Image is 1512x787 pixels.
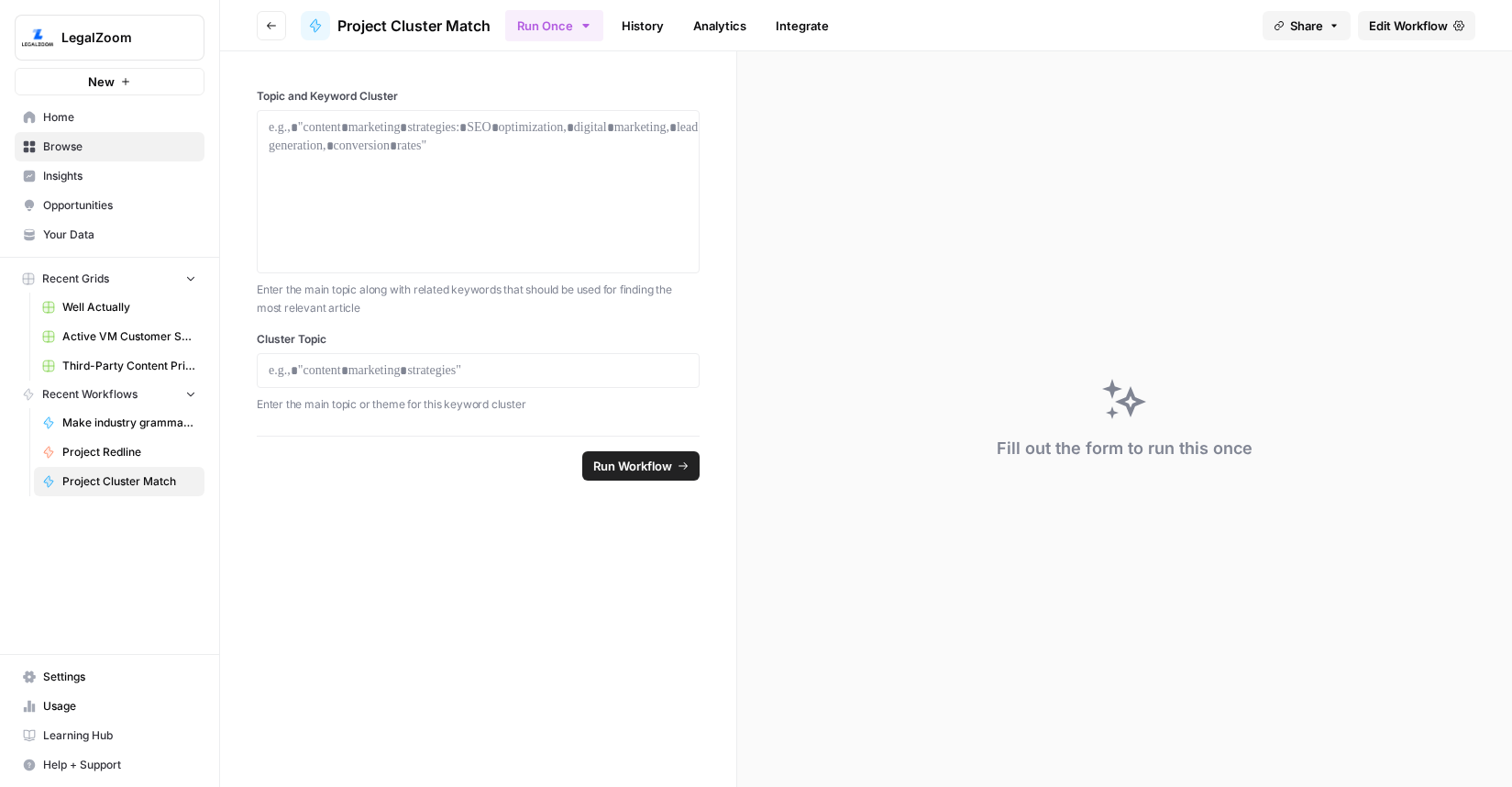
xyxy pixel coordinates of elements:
[15,662,204,692] a: Settings
[62,415,196,431] span: Make industry grammatical
[42,271,109,287] span: Recent Grids
[15,103,204,132] a: Home
[257,331,700,348] label: Cluster Topic
[62,299,196,316] span: Well Actually
[15,381,204,408] button: Recent Workflows
[257,88,700,105] label: Topic and Keyword Cluster
[42,386,138,403] span: Recent Workflows
[15,68,204,95] button: New
[62,473,196,490] span: Project Cluster Match
[43,227,196,243] span: Your Data
[43,139,196,155] span: Browse
[1369,17,1448,35] span: Edit Workflow
[15,220,204,249] a: Your Data
[61,28,172,47] span: LegalZoom
[1263,11,1351,40] button: Share
[682,11,757,40] a: Analytics
[15,265,204,293] button: Recent Grids
[43,168,196,184] span: Insights
[15,161,204,191] a: Insights
[62,444,196,460] span: Project Redline
[337,15,491,37] span: Project Cluster Match
[34,322,204,351] a: Active VM Customer Sorting
[34,408,204,438] a: Make industry grammatical
[43,197,196,214] span: Opportunities
[582,451,700,481] button: Run Workflow
[34,438,204,467] a: Project Redline
[15,191,204,220] a: Opportunities
[21,21,54,54] img: LegalZoom Logo
[257,281,700,316] p: Enter the main topic along with related keywords that should be used for finding the most relevan...
[15,132,204,161] a: Browse
[593,457,672,475] span: Run Workflow
[1290,17,1323,35] span: Share
[62,358,196,374] span: Third-Party Content Prioritization
[34,351,204,381] a: Third-Party Content Prioritization
[43,698,196,715] span: Usage
[43,669,196,685] span: Settings
[301,11,491,40] a: Project Cluster Match
[62,328,196,345] span: Active VM Customer Sorting
[43,727,196,744] span: Learning Hub
[505,10,603,41] button: Run Once
[34,467,204,496] a: Project Cluster Match
[15,692,204,721] a: Usage
[257,395,700,414] p: Enter the main topic or theme for this keyword cluster
[43,109,196,126] span: Home
[1358,11,1475,40] a: Edit Workflow
[34,293,204,322] a: Well Actually
[15,750,204,780] button: Help + Support
[611,11,675,40] a: History
[997,436,1253,461] div: Fill out the form to run this once
[15,15,204,61] button: Workspace: LegalZoom
[15,721,204,750] a: Learning Hub
[765,11,840,40] a: Integrate
[88,72,115,91] span: New
[43,757,196,773] span: Help + Support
